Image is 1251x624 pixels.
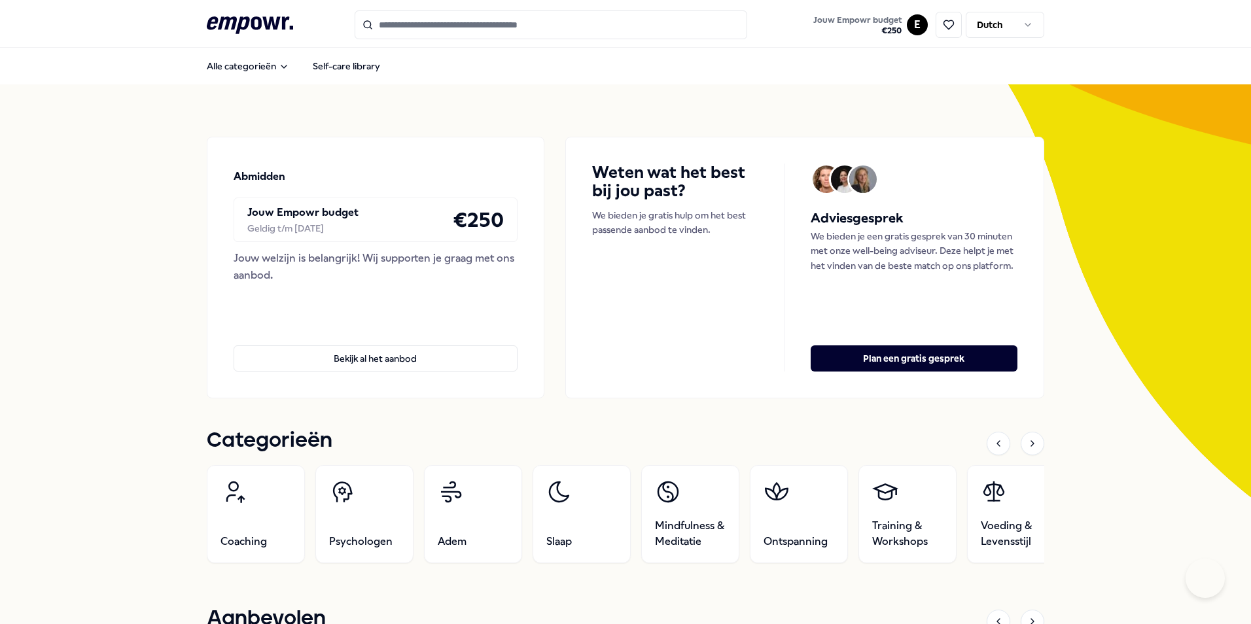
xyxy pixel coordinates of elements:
[811,229,1017,273] p: We bieden je een gratis gesprek van 30 minuten met onze well-being adviseur. Deze helpt je met he...
[764,534,828,549] span: Ontspanning
[329,534,393,549] span: Psychologen
[655,518,726,549] span: Mindfulness & Meditatie
[811,345,1017,372] button: Plan een gratis gesprek
[234,324,518,372] a: Bekijk al het aanbod
[247,221,359,235] div: Geldig t/m [DATE]
[750,465,848,563] a: Ontspanning
[981,518,1051,549] span: Voeding & Levensstijl
[811,12,904,39] button: Jouw Empowr budget€250
[967,465,1065,563] a: Voeding & Levensstijl
[546,534,572,549] span: Slaap
[813,15,902,26] span: Jouw Empowr budget
[234,168,285,185] p: Abmidden
[196,53,391,79] nav: Main
[424,465,522,563] a: Adem
[831,165,858,193] img: Avatar
[247,204,359,221] p: Jouw Empowr budget
[220,534,267,549] span: Coaching
[533,465,631,563] a: Slaap
[234,345,518,372] button: Bekijk al het aanbod
[315,465,414,563] a: Psychologen
[811,208,1017,229] h5: Adviesgesprek
[234,250,518,283] div: Jouw welzijn is belangrijk! Wij supporten je graag met ons aanbod.
[207,425,332,457] h1: Categorieën
[858,465,957,563] a: Training & Workshops
[355,10,747,39] input: Search for products, categories or subcategories
[438,534,467,549] span: Adem
[207,465,305,563] a: Coaching
[813,165,840,193] img: Avatar
[592,208,758,237] p: We bieden je gratis hulp om het best passende aanbod te vinden.
[592,164,758,200] h4: Weten wat het best bij jou past?
[302,53,391,79] a: Self-care library
[813,26,902,36] span: € 250
[849,165,877,193] img: Avatar
[641,465,739,563] a: Mindfulness & Meditatie
[196,53,300,79] button: Alle categorieën
[1186,559,1225,598] iframe: Help Scout Beacon - Open
[808,11,907,39] a: Jouw Empowr budget€250
[453,203,504,236] h4: € 250
[872,518,943,549] span: Training & Workshops
[907,14,928,35] button: E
